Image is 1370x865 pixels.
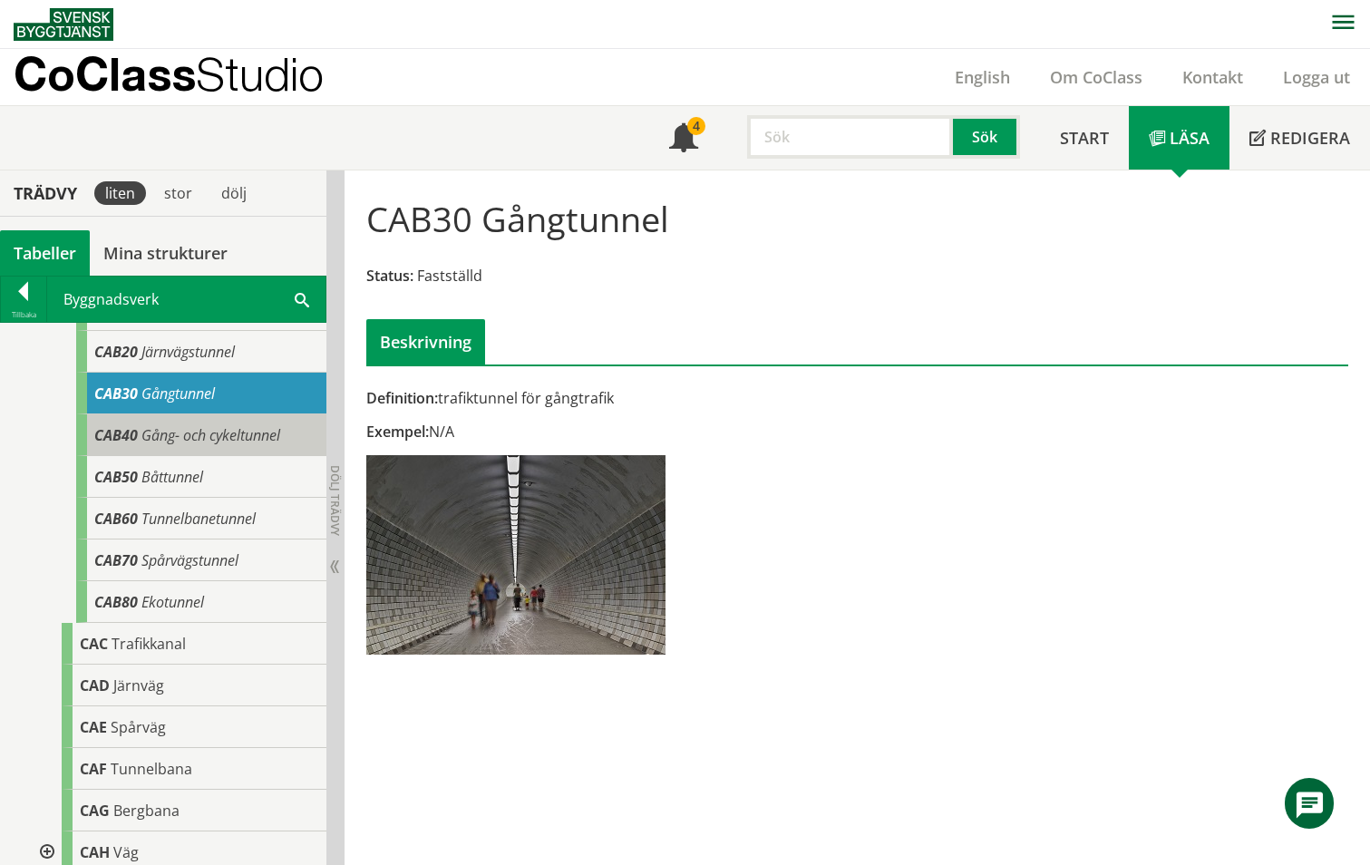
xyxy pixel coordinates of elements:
span: Spårväg [111,717,166,737]
span: CAE [80,717,107,737]
span: CAB80 [94,592,138,612]
span: Läsa [1170,127,1210,149]
span: CAC [80,634,108,654]
span: Redigera [1270,127,1350,149]
span: CAB20 [94,342,138,362]
a: Logga ut [1263,66,1370,88]
span: Sök i tabellen [295,289,309,308]
span: CAF [80,759,107,779]
span: Bergbana [113,801,180,821]
span: Definition: [366,388,438,408]
span: Status: [366,266,413,286]
div: stor [153,181,203,205]
a: Redigera [1229,106,1370,170]
a: Läsa [1129,106,1229,170]
h1: CAB30 Gångtunnel [366,199,669,238]
a: Om CoClass [1030,66,1162,88]
span: CAB70 [94,550,138,570]
span: Väg [113,842,139,862]
span: Notifikationer [669,125,698,154]
div: Byggnadsverk [47,277,325,322]
span: CAB60 [94,509,138,529]
span: Gång- och cykeltunnel [141,425,280,445]
div: N/A [366,422,1014,442]
span: Järnvägstunnel [141,342,235,362]
div: liten [94,181,146,205]
a: English [935,66,1030,88]
span: CAG [80,801,110,821]
span: Båttunnel [141,467,203,487]
a: Mina strukturer [90,230,241,276]
img: CAB30Gngtunnel.jpg [366,455,666,655]
span: CAH [80,842,110,862]
span: Ekotunnel [141,592,204,612]
p: CoClass [14,63,324,84]
span: CAD [80,675,110,695]
a: CoClassStudio [14,49,363,105]
div: Beskrivning [366,319,485,364]
span: CAB50 [94,467,138,487]
div: Tillbaka [1,307,46,322]
span: Fastställd [417,266,482,286]
span: Dölj trädvy [327,465,343,536]
span: Studio [196,47,324,101]
span: Tunnelbanetunnel [141,509,256,529]
span: Tunnelbana [111,759,192,779]
div: Trädvy [4,183,87,203]
span: Exempel: [366,422,429,442]
span: CAB30 [94,384,138,403]
div: dölj [210,181,257,205]
span: Trafikkanal [112,634,186,654]
div: trafiktunnel för gångtrafik [366,388,1014,408]
span: Järnväg [113,675,164,695]
button: Sök [953,115,1020,159]
span: Start [1060,127,1109,149]
input: Sök [747,115,953,159]
div: 4 [687,117,705,135]
a: Kontakt [1162,66,1263,88]
img: Svensk Byggtjänst [14,8,113,41]
a: 4 [649,106,718,170]
span: Spårvägstunnel [141,550,238,570]
span: CAB40 [94,425,138,445]
span: Gångtunnel [141,384,215,403]
a: Start [1040,106,1129,170]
